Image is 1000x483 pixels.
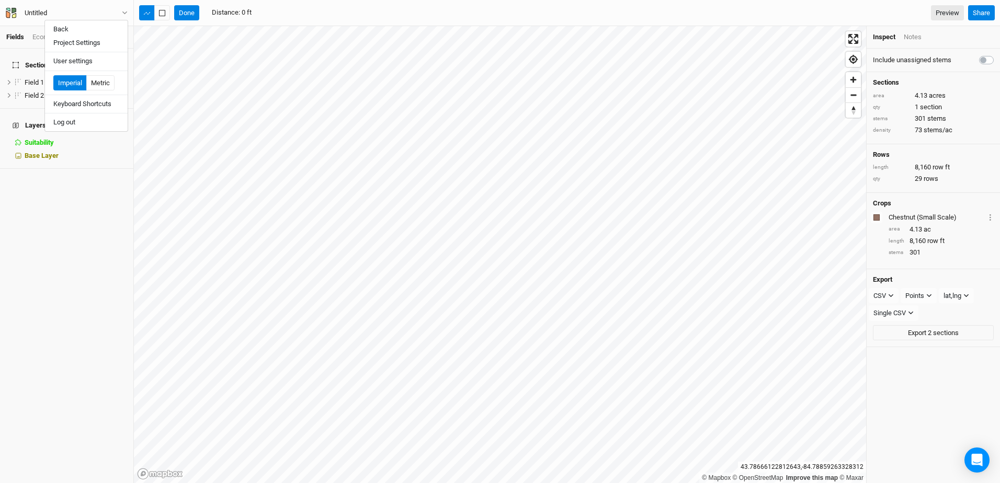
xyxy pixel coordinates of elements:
[25,91,127,100] div: Field 2
[846,102,861,118] button: Reset bearing to north
[939,288,974,304] button: lat,lng
[905,291,924,301] div: Points
[212,8,252,17] div: Distance : 0 ft
[25,139,127,147] div: Suitability
[139,5,155,21] button: Shortcut: 1
[846,87,861,102] button: Zoom out
[6,115,127,136] h4: Layers
[869,305,918,321] button: Single CSV
[45,36,128,50] button: Project Settings
[901,288,937,304] button: Points
[889,248,994,257] div: 301
[5,7,128,19] button: Untitled
[873,115,910,123] div: stems
[13,61,51,70] span: Sections
[873,126,910,134] div: density
[889,236,994,246] div: 8,160
[873,164,910,171] div: length
[32,32,65,42] div: Economics
[25,8,47,18] div: Untitled
[846,52,861,67] button: Find my location
[873,291,886,301] div: CSV
[964,447,990,473] div: Open Intercom Messenger
[846,31,861,47] button: Enter fullscreen
[924,225,931,234] span: ac
[889,225,994,234] div: 4.13
[873,92,910,100] div: area
[873,151,994,159] h4: Rows
[873,102,994,112] div: 1
[45,54,128,68] button: User settings
[873,174,994,183] div: 29
[174,5,199,21] button: Done
[86,75,115,91] button: Metric
[987,211,994,223] button: Crop Usage
[944,291,961,301] div: lat,lng
[846,88,861,102] span: Zoom out
[873,175,910,183] div: qty
[904,32,922,42] div: Notes
[873,55,951,65] label: Include unassigned stems
[873,91,994,100] div: 4.13
[927,236,945,246] span: row ft
[933,163,950,172] span: row ft
[846,72,861,87] button: Zoom in
[968,5,995,21] button: Share
[889,213,985,222] div: Chestnut (Small Scale)
[873,199,891,208] h4: Crops
[786,474,838,481] a: Improve this map
[137,468,183,480] a: Mapbox logo
[45,22,128,36] button: Back
[889,237,904,245] div: length
[873,103,910,111] div: qty
[134,26,866,483] canvas: Map
[25,152,127,160] div: Base Layer
[873,163,994,172] div: 8,160
[873,125,994,135] div: 73
[6,33,24,41] a: Fields
[873,78,994,87] h4: Sections
[931,5,964,21] a: Preview
[920,102,942,112] span: section
[25,139,54,146] span: Suitability
[154,5,170,21] button: Shortcut: 2
[873,32,895,42] div: Inspect
[53,75,87,91] button: Imperial
[702,474,731,481] a: Mapbox
[927,114,946,123] span: stems
[873,308,906,318] div: Single CSV
[25,78,44,86] span: Field 1
[873,325,994,341] button: Export 2 sections
[25,91,44,99] span: Field 2
[889,225,904,233] div: area
[839,474,863,481] a: Maxar
[889,249,904,257] div: stems
[45,116,128,129] button: Log out
[873,275,994,284] h4: Export
[25,78,127,87] div: Field 1
[924,174,938,183] span: rows
[45,97,128,111] button: Keyboard Shortcuts
[873,114,994,123] div: 301
[869,288,899,304] button: CSV
[738,462,866,473] div: 43.78666122812643 , -84.78859263328312
[929,91,946,100] span: acres
[25,152,59,159] span: Base Layer
[733,474,783,481] a: OpenStreetMap
[924,125,952,135] span: stems/ac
